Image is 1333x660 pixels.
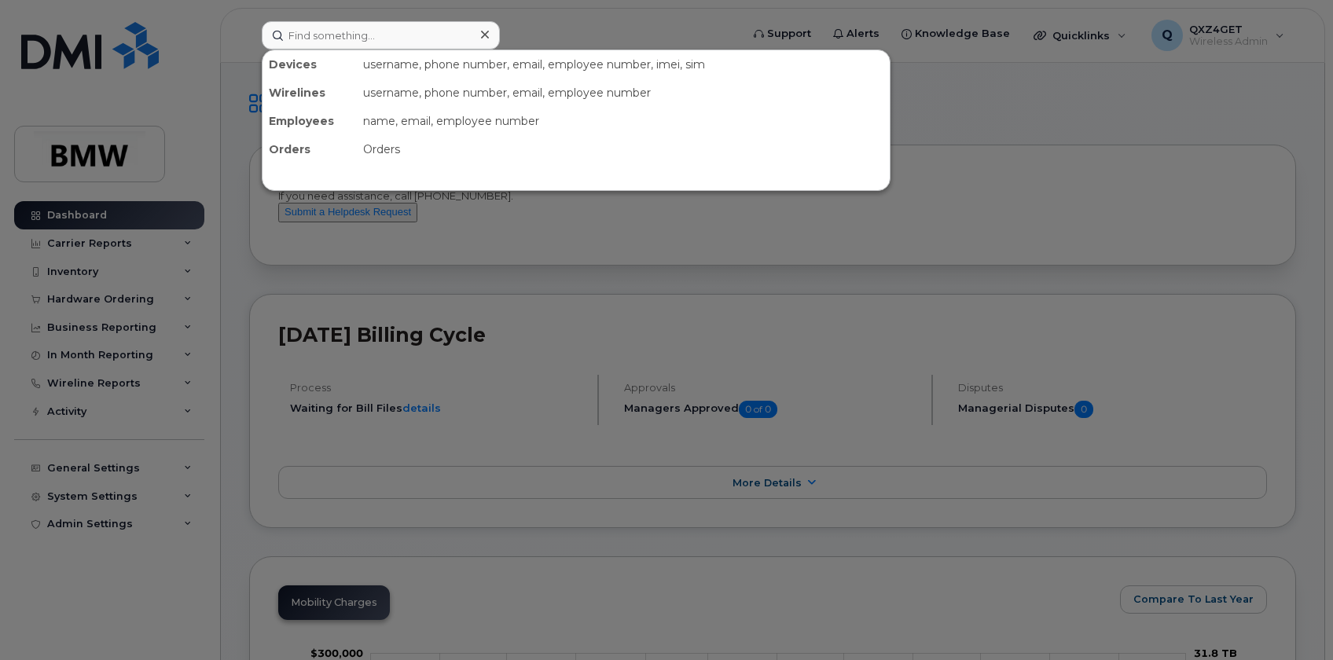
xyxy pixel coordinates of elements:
[263,79,357,107] div: Wirelines
[357,79,890,107] div: username, phone number, email, employee number
[357,107,890,135] div: name, email, employee number
[357,50,890,79] div: username, phone number, email, employee number, imei, sim
[263,50,357,79] div: Devices
[263,107,357,135] div: Employees
[263,135,357,163] div: Orders
[357,135,890,163] div: Orders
